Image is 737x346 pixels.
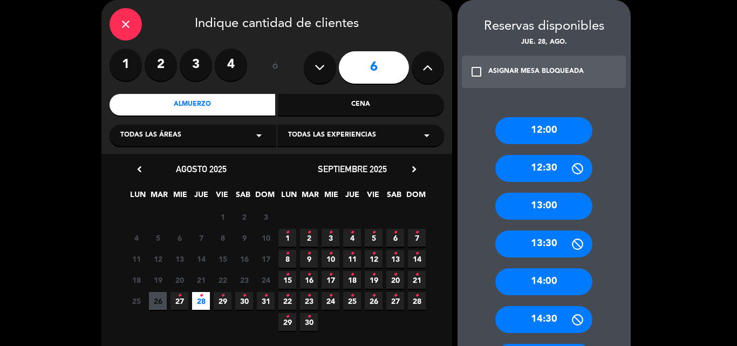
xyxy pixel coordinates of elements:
[213,188,231,206] span: VIE
[258,49,293,86] div: ó
[393,287,397,304] i: •
[343,188,361,206] span: JUE
[495,117,592,144] div: 12:00
[170,250,188,268] span: 13
[495,155,592,182] div: 12:30
[495,306,592,333] div: 14:30
[365,229,383,247] span: 5
[408,271,426,289] span: 21
[257,271,275,289] span: 24
[343,271,361,289] span: 18
[301,188,319,206] span: MAR
[458,37,631,48] div: jue. 28, ago.
[149,229,167,247] span: 5
[307,245,311,262] i: •
[386,292,404,310] span: 27
[386,229,404,247] span: 6
[329,287,332,304] i: •
[406,188,424,206] span: DOM
[120,130,181,141] span: Todas las áreas
[343,229,361,247] span: 4
[192,292,210,310] span: 28
[280,188,298,206] span: LUN
[285,287,289,304] i: •
[350,224,354,241] i: •
[365,271,383,289] span: 19
[264,287,268,304] i: •
[214,250,231,268] span: 15
[199,287,203,304] i: •
[215,49,247,81] label: 4
[343,292,361,310] span: 25
[253,129,265,142] i: arrow_drop_down
[192,250,210,268] span: 14
[307,266,311,283] i: •
[495,230,592,257] div: 13:30
[318,164,387,174] span: septiembre 2025
[372,287,376,304] i: •
[415,287,419,304] i: •
[180,49,212,81] label: 3
[192,271,210,289] span: 21
[307,308,311,325] i: •
[288,130,376,141] span: Todas las experiencias
[393,266,397,283] i: •
[278,229,296,247] span: 1
[393,245,397,262] i: •
[393,224,397,241] i: •
[178,287,181,304] i: •
[495,193,592,220] div: 13:00
[300,313,318,331] span: 30
[415,266,419,283] i: •
[365,250,383,268] span: 12
[110,8,444,40] div: Indique cantidad de clientes
[322,292,339,310] span: 24
[110,94,276,116] div: Almuerzo
[134,164,145,175] i: chevron_left
[257,250,275,268] span: 17
[127,292,145,310] span: 25
[488,66,584,77] div: ASIGNAR MESA BLOQUEADA
[278,271,296,289] span: 15
[176,164,227,174] span: agosto 2025
[420,129,433,142] i: arrow_drop_down
[408,229,426,247] span: 7
[171,188,189,206] span: MIE
[235,271,253,289] span: 23
[278,313,296,331] span: 29
[170,229,188,247] span: 6
[235,292,253,310] span: 30
[145,49,177,81] label: 2
[300,292,318,310] span: 23
[322,188,340,206] span: MIE
[127,250,145,268] span: 11
[285,245,289,262] i: •
[257,208,275,226] span: 3
[235,208,253,226] span: 2
[192,188,210,206] span: JUE
[127,229,145,247] span: 4
[234,188,252,206] span: SAB
[372,266,376,283] i: •
[285,308,289,325] i: •
[307,287,311,304] i: •
[110,49,142,81] label: 1
[214,208,231,226] span: 1
[365,292,383,310] span: 26
[255,188,273,206] span: DOM
[235,229,253,247] span: 9
[257,229,275,247] span: 10
[408,292,426,310] span: 28
[127,271,145,289] span: 18
[322,250,339,268] span: 10
[364,188,382,206] span: VIE
[458,16,631,37] div: Reservas disponibles
[285,224,289,241] i: •
[149,292,167,310] span: 26
[235,250,253,268] span: 16
[372,224,376,241] i: •
[150,188,168,206] span: MAR
[329,266,332,283] i: •
[149,271,167,289] span: 19
[242,287,246,304] i: •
